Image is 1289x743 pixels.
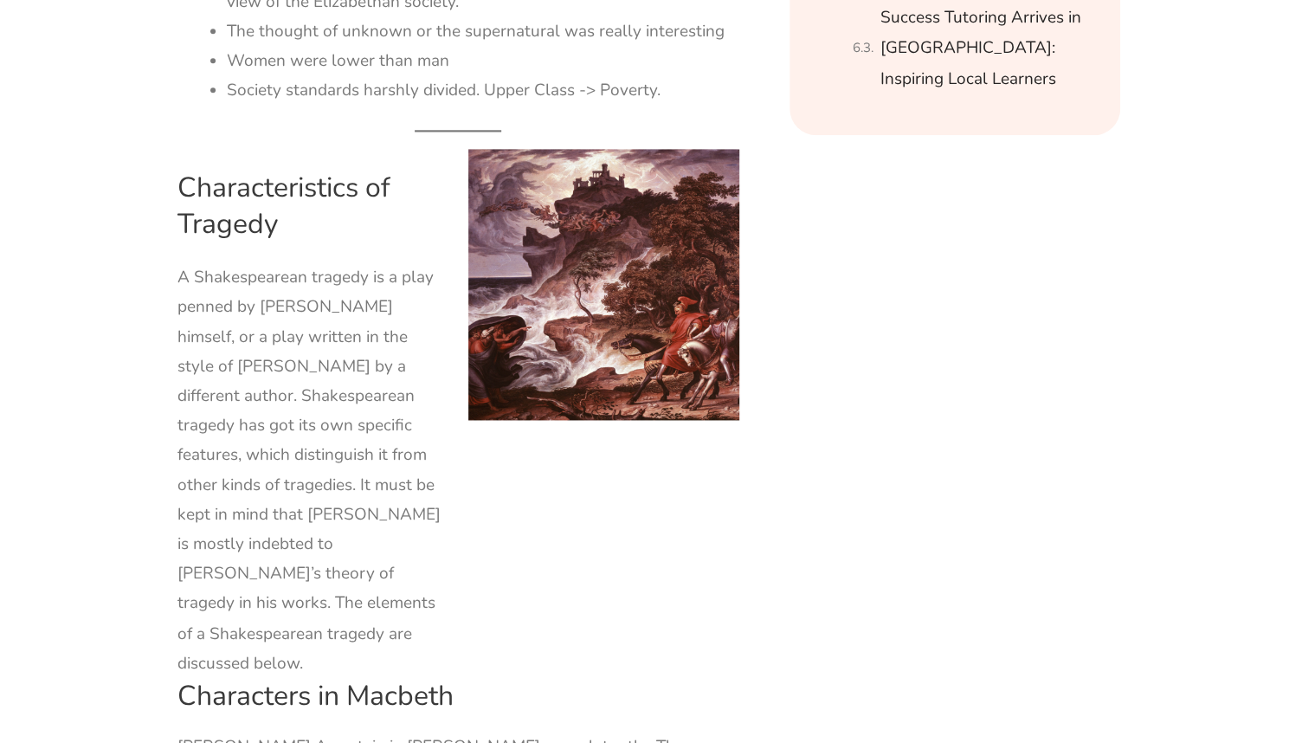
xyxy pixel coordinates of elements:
p: A Shakespearean tragedy is a play penned by [PERSON_NAME] himself, or a play written in the style... [177,262,448,677]
li: The thought of unknown or the supernatural was really interesting [227,16,740,46]
h2: Characters in Macbeth [177,677,740,714]
img: Macbeth Critical Annotations | Success Tutoring [468,149,739,420]
a: Success Tutoring Arrives in [GEOGRAPHIC_DATA]: Inspiring Local Learners [880,3,1099,94]
iframe: Chat Widget [1001,547,1289,743]
li: Society standards harshly divided. Upper Class -> Poverty. [227,75,740,105]
li: Women were lower than man [227,46,740,75]
h2: Characteristics of Tragedy [177,170,448,242]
